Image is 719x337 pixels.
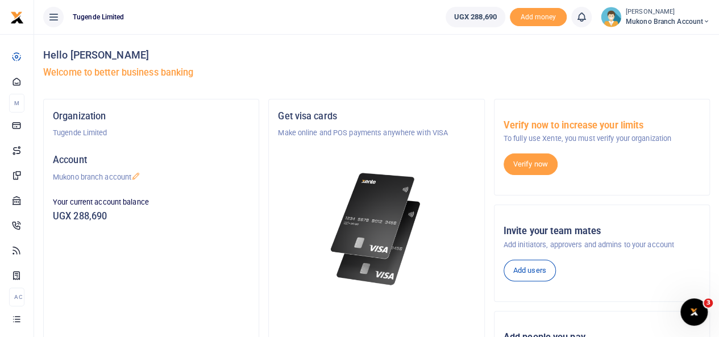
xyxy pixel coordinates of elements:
[53,155,250,166] h5: Account
[504,133,700,144] p: To fully use Xente, you must verify your organization
[446,7,505,27] a: UGX 288,690
[510,8,567,27] li: Toup your wallet
[68,12,129,22] span: Tugende Limited
[626,7,710,17] small: [PERSON_NAME]
[327,166,426,293] img: xente-_physical_cards.png
[278,111,475,122] h5: Get visa cards
[504,226,700,237] h5: Invite your team mates
[504,120,700,131] h5: Verify now to increase your limits
[53,211,250,222] h5: UGX 288,690
[43,67,710,78] h5: Welcome to better business banking
[53,172,250,183] p: Mukono branch account
[9,94,24,113] li: M
[454,11,497,23] span: UGX 288,690
[510,8,567,27] span: Add money
[510,12,567,20] a: Add money
[504,153,558,175] a: Verify now
[626,16,710,27] span: Mukono branch account
[704,298,713,307] span: 3
[53,127,250,139] p: Tugende Limited
[53,197,250,208] p: Your current account balance
[10,11,24,24] img: logo-small
[10,13,24,21] a: logo-small logo-large logo-large
[441,7,510,27] li: Wallet ballance
[43,49,710,61] h4: Hello [PERSON_NAME]
[278,127,475,139] p: Make online and POS payments anywhere with VISA
[504,260,556,281] a: Add users
[504,239,700,251] p: Add initiators, approvers and admins to your account
[53,111,250,122] h5: Organization
[601,7,710,27] a: profile-user [PERSON_NAME] Mukono branch account
[9,288,24,306] li: Ac
[601,7,621,27] img: profile-user
[680,298,708,326] iframe: Intercom live chat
